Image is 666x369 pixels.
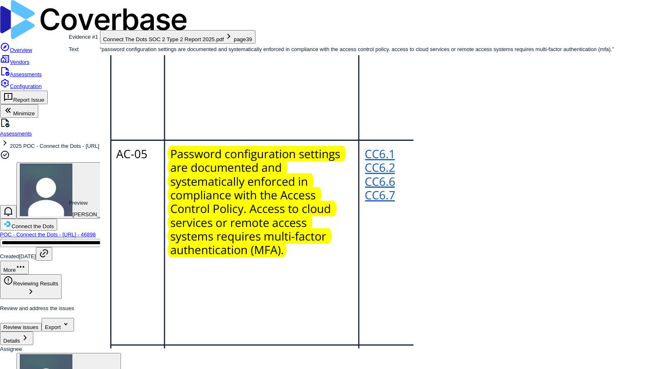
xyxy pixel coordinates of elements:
td: Preview [68,55,99,351]
button: Connect The Dots SOC 2 Type 2 Report 2025.pdfpage39 [100,30,255,44]
span: Connect The Dots SOC 2 Type 2 Report 2025.pdf [103,36,224,42]
img: 09c0ca3a56a5472eab35fc4c449464f5_original.jpg_w1200.jpg [100,55,413,348]
span: page 39 [234,36,252,42]
td: Text [68,45,99,54]
span: Evidence # 1 [69,34,98,40]
span: “password configuration settings are documented and systematically enforced in compliance with th... [100,46,614,52]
